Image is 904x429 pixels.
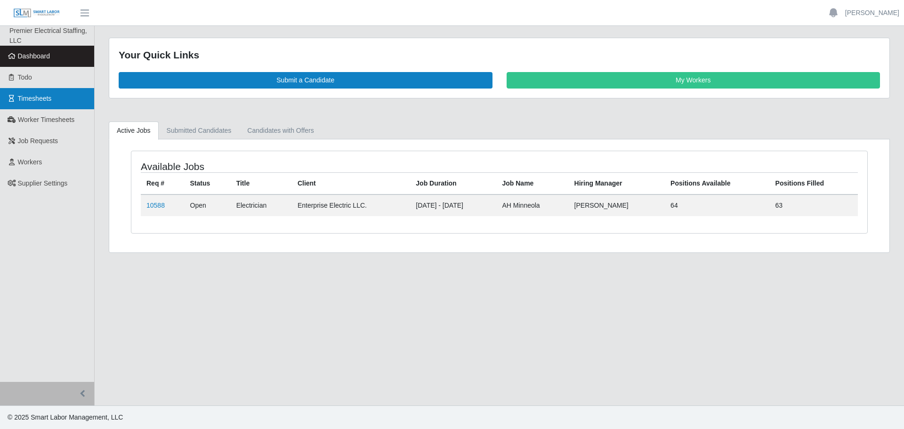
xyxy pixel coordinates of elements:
span: © 2025 Smart Labor Management, LLC [8,413,123,421]
td: [PERSON_NAME] [569,194,665,216]
td: Open [185,194,231,216]
th: Title [231,172,292,194]
span: Job Requests [18,137,58,145]
th: Client [292,172,410,194]
a: [PERSON_NAME] [845,8,899,18]
a: My Workers [507,72,880,89]
th: Positions Available [665,172,769,194]
td: 64 [665,194,769,216]
a: 10588 [146,202,165,209]
th: Positions Filled [770,172,858,194]
a: Submitted Candidates [159,121,240,140]
td: AH Minneola [496,194,568,216]
td: 63 [770,194,858,216]
th: Req # [141,172,185,194]
span: Workers [18,158,42,166]
span: Timesheets [18,95,52,102]
a: Active Jobs [109,121,159,140]
th: Job Name [496,172,568,194]
img: SLM Logo [13,8,60,18]
th: Hiring Manager [569,172,665,194]
td: Electrician [231,194,292,216]
th: Job Duration [410,172,496,194]
a: Candidates with Offers [239,121,322,140]
span: Worker Timesheets [18,116,74,123]
a: Submit a Candidate [119,72,492,89]
td: [DATE] - [DATE] [410,194,496,216]
div: Your Quick Links [119,48,880,63]
th: Status [185,172,231,194]
span: Todo [18,73,32,81]
h4: Available Jobs [141,161,431,172]
span: Supplier Settings [18,179,68,187]
span: Dashboard [18,52,50,60]
span: Premier Electrical Staffing, LLC [9,27,87,44]
td: Enterprise Electric LLC. [292,194,410,216]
